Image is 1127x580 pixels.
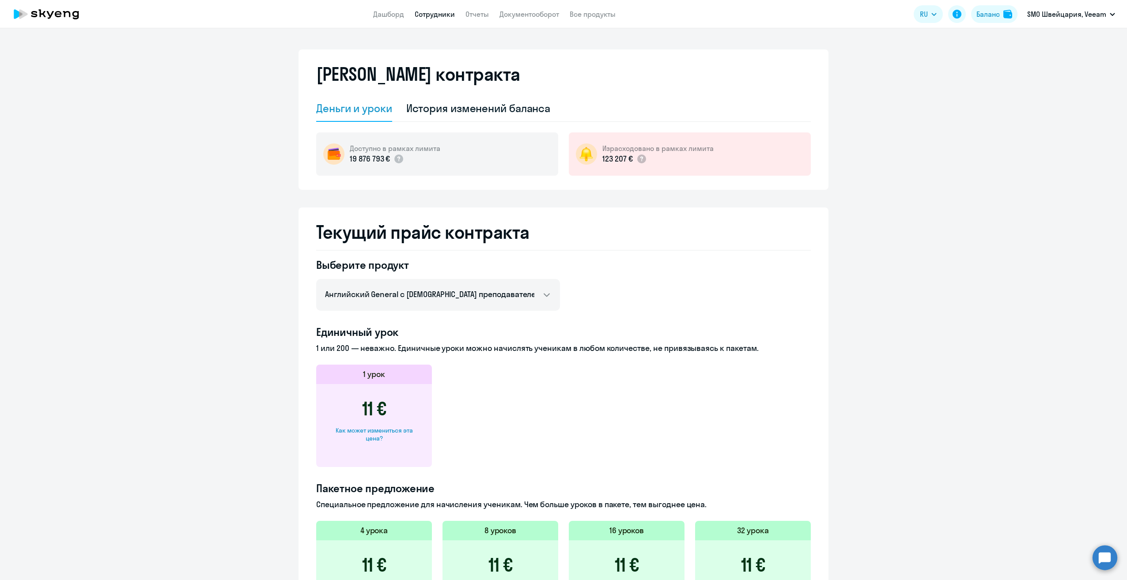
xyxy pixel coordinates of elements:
h2: Текущий прайс контракта [316,222,811,243]
h5: 16 уроков [609,525,644,536]
h4: Пакетное предложение [316,481,811,495]
p: SMO Швейцария, Veeam [1027,9,1106,19]
p: Специальное предложение для начисления ученикам. Чем больше уроков в пакете, тем выгоднее цена. [316,499,811,510]
h3: 11 € [741,554,765,576]
h4: Выберите продукт [316,258,560,272]
h5: 4 урока [360,525,388,536]
div: Как может измениться эта цена? [330,426,418,442]
p: 1 или 200 — неважно. Единичные уроки можно начислять ученикам в любом количестве, не привязываясь... [316,343,811,354]
button: Балансbalance [971,5,1017,23]
h3: 11 € [362,398,386,419]
h5: Израсходовано в рамках лимита [602,143,714,153]
h5: Доступно в рамках лимита [350,143,440,153]
h4: Единичный урок [316,325,811,339]
p: 123 207 € [602,153,633,165]
h5: 8 уроков [484,525,517,536]
h3: 11 € [488,554,513,576]
div: История изменений баланса [406,101,551,115]
img: bell-circle.png [576,143,597,165]
h5: 1 урок [363,369,385,380]
a: Документооборот [499,10,559,19]
button: RU [914,5,943,23]
button: SMO Швейцария, Veeam [1023,4,1119,25]
div: Деньги и уроки [316,101,392,115]
a: Отчеты [465,10,489,19]
a: Дашборд [373,10,404,19]
p: 19 876 793 € [350,153,390,165]
h3: 11 € [362,554,386,576]
a: Сотрудники [415,10,455,19]
img: balance [1003,10,1012,19]
span: RU [920,9,928,19]
div: Баланс [976,9,1000,19]
h5: 32 урока [737,525,769,536]
h3: 11 € [615,554,639,576]
img: wallet-circle.png [323,143,344,165]
a: Все продукты [570,10,616,19]
h2: [PERSON_NAME] контракта [316,64,520,85]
